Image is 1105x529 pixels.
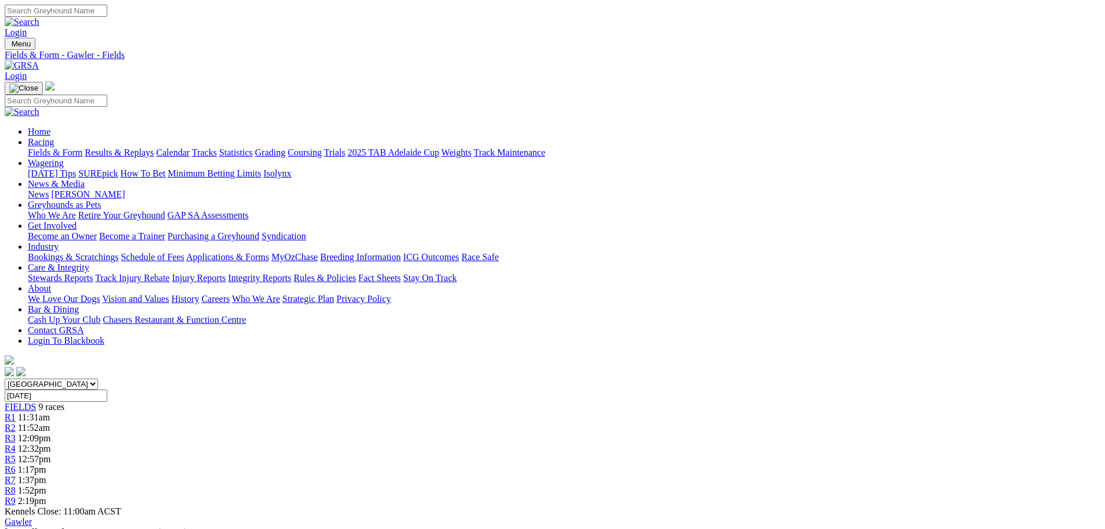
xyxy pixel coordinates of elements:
[28,179,85,189] a: News & Media
[347,147,439,157] a: 2025 TAB Adelaide Cup
[18,475,46,485] span: 1:37pm
[294,273,356,283] a: Rules & Policies
[5,17,39,27] img: Search
[232,294,280,304] a: Who We Are
[5,412,16,422] a: R1
[5,38,35,50] button: Toggle navigation
[28,273,1100,283] div: Care & Integrity
[121,168,166,178] a: How To Bet
[324,147,345,157] a: Trials
[16,367,26,376] img: twitter.svg
[5,5,107,17] input: Search
[5,496,16,506] a: R9
[85,147,154,157] a: Results & Replays
[5,517,32,527] a: Gawler
[5,475,16,485] a: R7
[28,252,1100,262] div: Industry
[78,168,118,178] a: SUREpick
[5,454,16,464] a: R5
[403,273,457,283] a: Stay On Track
[78,210,165,220] a: Retire Your Greyhound
[28,273,93,283] a: Stewards Reports
[271,252,318,262] a: MyOzChase
[5,433,16,443] span: R3
[38,402,64,412] span: 9 races
[28,189,1100,200] div: News & Media
[358,273,401,283] a: Fact Sheets
[172,273,226,283] a: Injury Reports
[5,506,121,516] span: Kennels Close: 11:00am ACST
[28,283,51,293] a: About
[168,210,249,220] a: GAP SA Assessments
[219,147,253,157] a: Statistics
[5,402,36,412] a: FIELDS
[28,168,76,178] a: [DATE] Tips
[5,82,43,95] button: Toggle navigation
[474,147,545,157] a: Track Maintenance
[28,127,50,136] a: Home
[28,252,118,262] a: Bookings & Scratchings
[5,485,16,495] a: R8
[45,81,55,91] img: logo-grsa-white.png
[5,95,107,107] input: Search
[5,367,14,376] img: facebook.svg
[102,294,169,304] a: Vision and Values
[255,147,285,157] a: Grading
[28,189,49,199] a: News
[5,444,16,454] a: R4
[28,147,82,157] a: Fields & Form
[18,465,46,474] span: 1:17pm
[18,485,46,495] span: 1:52pm
[403,252,459,262] a: ICG Outcomes
[5,60,39,71] img: GRSA
[28,304,79,314] a: Bar & Dining
[18,423,50,433] span: 11:52am
[168,168,261,178] a: Minimum Betting Limits
[28,315,100,325] a: Cash Up Your Club
[28,231,97,241] a: Become an Owner
[18,444,51,454] span: 12:32pm
[228,273,291,283] a: Integrity Reports
[192,147,217,157] a: Tracks
[9,84,38,93] img: Close
[99,231,165,241] a: Become a Trainer
[28,210,76,220] a: Who We Are
[28,336,104,346] a: Login To Blackbook
[320,252,401,262] a: Breeding Information
[12,39,31,48] span: Menu
[121,252,184,262] a: Schedule of Fees
[28,242,59,251] a: Industry
[171,294,199,304] a: History
[5,107,39,117] img: Search
[28,262,89,272] a: Care & Integrity
[18,454,51,464] span: 12:57pm
[103,315,246,325] a: Chasers Restaurant & Function Centre
[28,210,1100,221] div: Greyhounds as Pets
[28,294,1100,304] div: About
[28,158,64,168] a: Wagering
[28,147,1100,158] div: Racing
[28,325,84,335] a: Contact GRSA
[28,294,100,304] a: We Love Our Dogs
[18,433,51,443] span: 12:09pm
[5,27,27,37] a: Login
[336,294,391,304] a: Privacy Policy
[28,137,54,147] a: Racing
[5,423,16,433] a: R2
[28,168,1100,179] div: Wagering
[186,252,269,262] a: Applications & Forms
[18,412,50,422] span: 11:31am
[282,294,334,304] a: Strategic Plan
[5,390,107,402] input: Select date
[5,465,16,474] span: R6
[5,50,1100,60] div: Fields & Form - Gawler - Fields
[5,355,14,365] img: logo-grsa-white.png
[28,221,77,231] a: Get Involved
[5,71,27,81] a: Login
